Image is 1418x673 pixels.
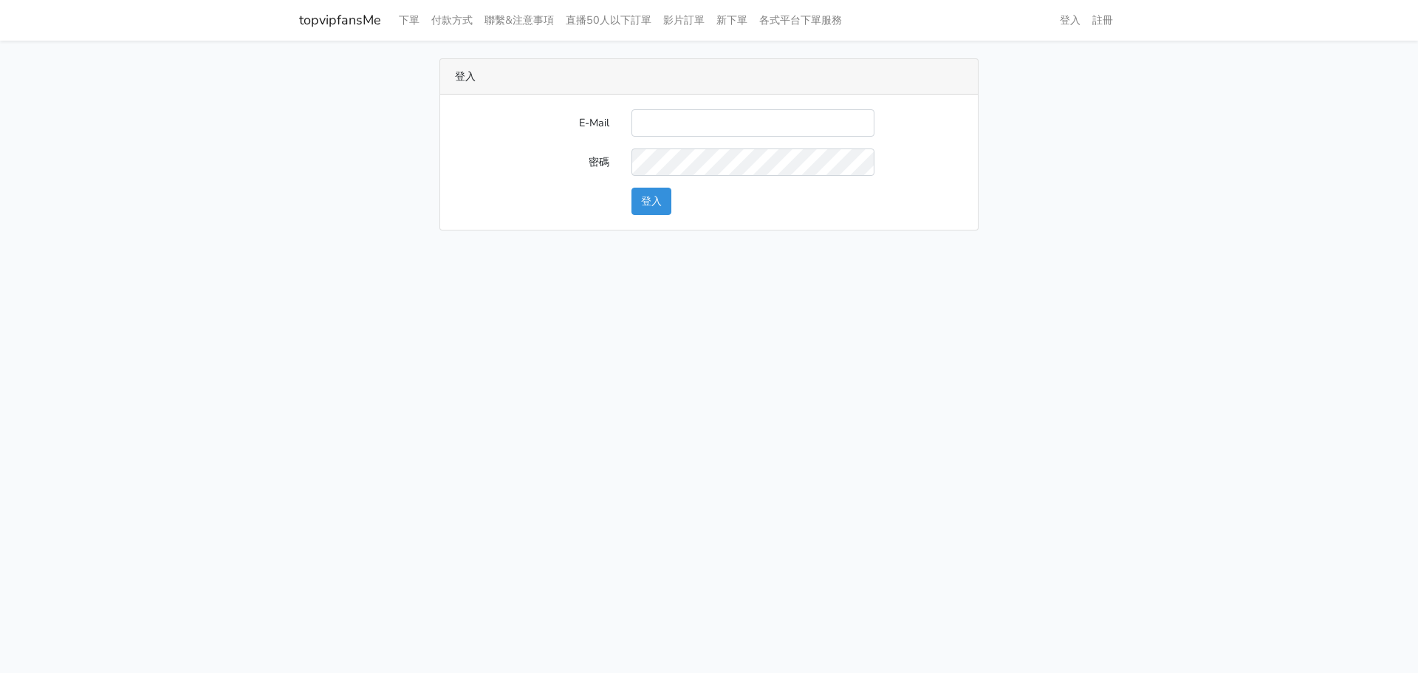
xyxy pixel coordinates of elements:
[444,109,620,137] label: E-Mail
[631,188,671,215] button: 登入
[299,6,381,35] a: topvipfansMe
[444,148,620,176] label: 密碼
[560,6,657,35] a: 直播50人以下訂單
[425,6,479,35] a: 付款方式
[393,6,425,35] a: 下單
[753,6,848,35] a: 各式平台下單服務
[657,6,710,35] a: 影片訂單
[1086,6,1119,35] a: 註冊
[440,59,978,95] div: 登入
[710,6,753,35] a: 新下單
[1054,6,1086,35] a: 登入
[479,6,560,35] a: 聯繫&注意事項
